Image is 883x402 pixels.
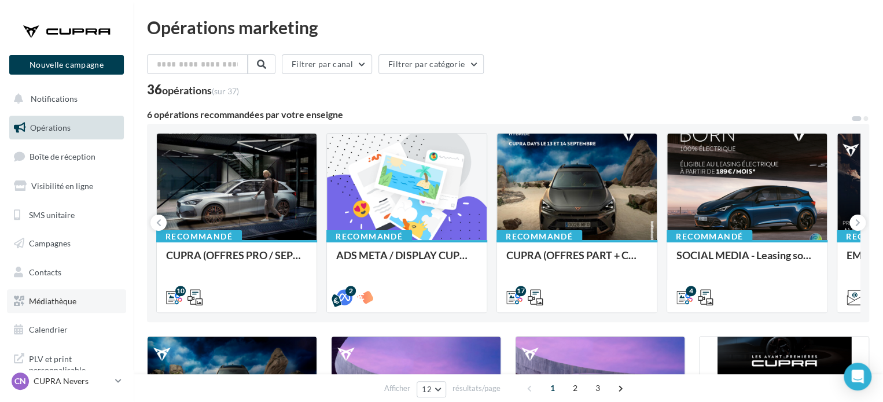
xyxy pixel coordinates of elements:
[844,363,871,390] div: Open Intercom Messenger
[676,249,818,272] div: SOCIAL MEDIA - Leasing social électrique - CUPRA Born
[29,209,75,219] span: SMS unitaire
[29,238,71,248] span: Campagnes
[543,379,562,397] span: 1
[336,249,477,272] div: ADS META / DISPLAY CUPRA DAYS Septembre 2025
[166,249,307,272] div: CUPRA (OFFRES PRO / SEPT) - SOCIAL MEDIA
[7,260,126,285] a: Contacts
[7,231,126,256] a: Campagnes
[30,152,95,161] span: Boîte de réception
[9,55,124,75] button: Nouvelle campagne
[7,346,126,381] a: PLV et print personnalisable
[212,86,239,96] span: (sur 37)
[29,296,76,306] span: Médiathèque
[384,383,410,394] span: Afficher
[282,54,372,74] button: Filtrer par canal
[566,379,584,397] span: 2
[326,230,412,243] div: Recommandé
[175,286,186,296] div: 10
[7,174,126,198] a: Visibilité en ligne
[667,230,752,243] div: Recommandé
[506,249,647,272] div: CUPRA (OFFRES PART + CUPRA DAYS / SEPT) - SOCIAL MEDIA
[686,286,696,296] div: 4
[14,375,26,387] span: CN
[147,19,869,36] div: Opérations marketing
[29,267,61,277] span: Contacts
[34,375,111,387] p: CUPRA Nevers
[147,110,851,119] div: 6 opérations recommandées par votre enseigne
[417,381,446,397] button: 12
[147,83,239,96] div: 36
[162,85,239,95] div: opérations
[422,385,432,394] span: 12
[29,351,119,376] span: PLV et print personnalisable
[378,54,484,74] button: Filtrer par catégorie
[30,123,71,132] span: Opérations
[7,289,126,314] a: Médiathèque
[156,230,242,243] div: Recommandé
[7,87,122,111] button: Notifications
[516,286,526,296] div: 17
[588,379,607,397] span: 3
[7,144,126,169] a: Boîte de réception
[7,318,126,342] a: Calendrier
[29,324,68,334] span: Calendrier
[452,383,501,394] span: résultats/page
[7,116,126,140] a: Opérations
[31,94,78,104] span: Notifications
[7,203,126,227] a: SMS unitaire
[345,286,356,296] div: 2
[9,370,124,392] a: CN CUPRA Nevers
[31,181,93,191] span: Visibilité en ligne
[496,230,582,243] div: Recommandé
